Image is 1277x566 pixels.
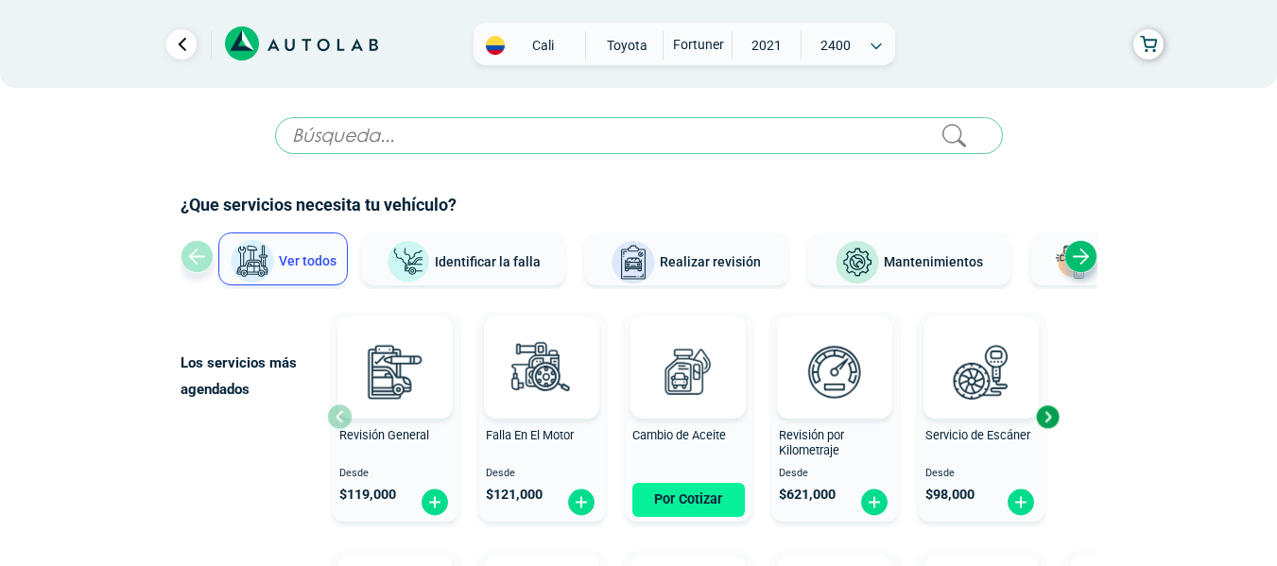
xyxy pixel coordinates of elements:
[339,468,452,480] span: Desde
[660,320,716,377] img: AD0BCuuxAAAAAElFTkSuQmCC
[339,428,429,442] span: Revisión General
[181,350,327,403] p: Los servicios más agendados
[1064,240,1097,273] div: Next slide
[509,36,577,55] span: Cali
[771,312,899,522] button: Revisión por Kilometraje Desde $621,000
[632,428,726,442] span: Cambio de Aceite
[486,428,574,442] span: Falla En El Motor
[611,240,656,285] img: Realizar revisión
[940,330,1023,413] img: escaner-v3.svg
[802,31,869,60] span: 2400
[884,254,983,269] span: Mantenimientos
[925,487,975,503] span: $ 98,000
[420,488,450,517] img: fi_plus-circle2.svg
[793,330,876,413] img: revision_por_kilometraje-v3.svg
[835,240,880,285] img: Mantenimientos
[925,468,1038,480] span: Desde
[435,253,541,268] span: Identificar la falla
[218,232,348,285] button: Ver todos
[486,36,505,55] img: Flag of COLOMBIA
[386,240,431,284] img: Identificar la falla
[166,29,197,60] a: Ir al paso anterior
[1006,488,1036,517] img: fi_plus-circle2.svg
[1033,403,1061,431] div: Next slide
[859,488,889,517] img: fi_plus-circle2.svg
[632,483,745,517] button: Por Cotizar
[332,312,459,522] button: Revisión General Desde $119,000
[1050,240,1096,285] img: Latonería y Pintura
[953,320,1010,377] img: AD0BCuuxAAAAAElFTkSuQmCC
[500,330,583,413] img: diagnostic_engine-v3.svg
[361,232,565,285] button: Identificar la falla
[660,254,761,269] span: Realizar revisión
[733,31,800,60] span: 2021
[486,468,598,480] span: Desde
[925,428,1030,442] span: Servicio de Escáner
[779,468,891,480] span: Desde
[566,488,596,517] img: fi_plus-circle2.svg
[478,312,606,522] button: Falla En El Motor Desde $121,000
[181,193,1097,217] h2: ¿Que servicios necesita tu vehículo?
[513,320,570,377] img: AD0BCuuxAAAAAElFTkSuQmCC
[339,487,396,503] span: $ 119,000
[647,330,730,413] img: cambio_de_aceite-v3.svg
[594,31,661,60] span: TOYOTA
[807,232,1011,285] button: Mantenimientos
[625,312,752,522] button: Cambio de Aceite Por Cotizar
[806,320,863,377] img: AD0BCuuxAAAAAElFTkSuQmCC
[279,253,337,268] span: Ver todos
[230,239,275,284] img: Ver todos
[275,117,1003,154] input: Búsqueda...
[584,232,788,285] button: Realizar revisión
[779,428,844,458] span: Revisión por Kilometraje
[779,487,836,503] span: $ 621,000
[486,487,543,503] span: $ 121,000
[918,312,1045,522] button: Servicio de Escáner Desde $98,000
[367,320,423,377] img: AD0BCuuxAAAAAElFTkSuQmCC
[664,31,731,58] span: FORTUNER
[354,330,437,413] img: revision_general-v3.svg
